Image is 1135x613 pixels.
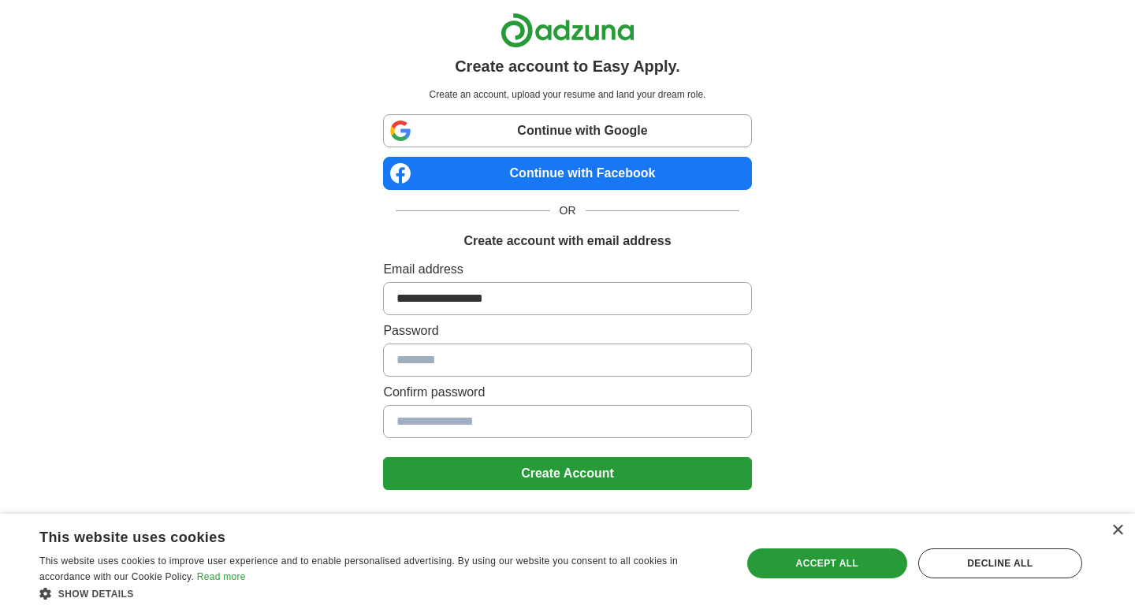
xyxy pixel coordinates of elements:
span: This website uses cookies to improve user experience and to enable personalised advertising. By u... [39,555,678,582]
div: This website uses cookies [39,523,682,547]
div: Show details [39,585,721,601]
button: Create Account [383,457,751,490]
span: OR [550,202,586,219]
p: Create an account, upload your resume and land your dream role. [386,87,748,102]
a: Read more, opens a new window [197,571,246,582]
label: Email address [383,260,751,279]
a: Continue with Google [383,114,751,147]
img: Adzuna logo [501,13,634,48]
span: Show details [58,589,134,600]
label: Confirm password [383,383,751,402]
div: Close [1111,525,1123,537]
a: Continue with Facebook [383,157,751,190]
div: Decline all [918,548,1082,578]
h1: Create account with email address [463,232,671,251]
label: Password [383,321,751,340]
div: Accept all [747,548,907,578]
h1: Create account to Easy Apply. [455,54,680,78]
